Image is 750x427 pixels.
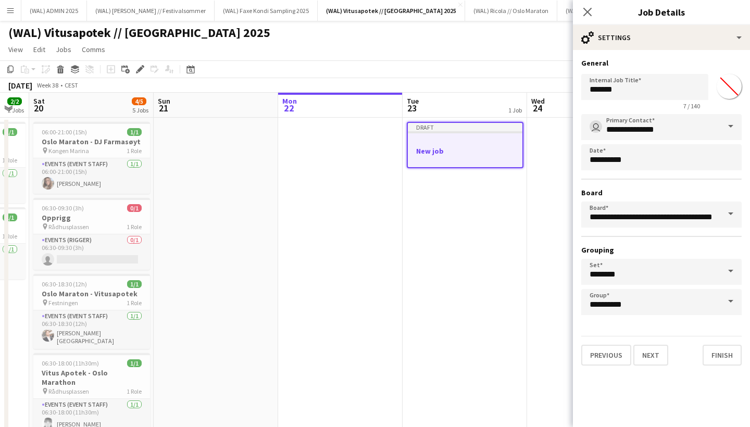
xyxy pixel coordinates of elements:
[531,96,545,106] span: Wed
[8,80,32,91] div: [DATE]
[557,1,618,21] button: (WAL) Coop 2025
[42,204,84,212] span: 06:30-09:30 (3h)
[405,102,419,114] span: 23
[33,198,150,270] app-job-card: 06:30-09:30 (3h)0/1Opprigg Rådhusplassen1 RoleEvents (Rigger)0/106:30-09:30 (3h)
[52,43,76,56] a: Jobs
[581,245,742,255] h3: Grouping
[7,97,22,105] span: 2/2
[33,234,150,270] app-card-role: Events (Rigger)0/106:30-09:30 (3h)
[42,128,87,136] span: 06:00-21:00 (15h)
[33,122,150,194] app-job-card: 06:00-21:00 (15h)1/1Oslo Maraton - DJ Farmasøyt Kongen Marina1 RoleEvents (Event Staff)1/106:00-2...
[21,1,87,21] button: (WAL) ADMIN 2025
[508,106,522,114] div: 1 Job
[132,97,146,105] span: 4/5
[32,102,45,114] span: 20
[573,25,750,50] div: Settings
[8,45,23,54] span: View
[318,1,465,21] button: (WAL) Vitusapotek // [GEOGRAPHIC_DATA] 2025
[8,25,270,41] h1: (WAL) Vitusapotek // [GEOGRAPHIC_DATA] 2025
[48,299,78,307] span: Festningen
[2,156,17,164] span: 1 Role
[127,147,142,155] span: 1 Role
[33,368,150,387] h3: Vitus Apotek - Oslo Marathon
[703,345,742,366] button: Finish
[48,147,89,155] span: Kongen Marina
[281,102,297,114] span: 22
[407,122,523,168] app-job-card: DraftNew job
[127,280,142,288] span: 1/1
[87,1,215,21] button: (WAL) [PERSON_NAME] // Festivalsommer
[33,45,45,54] span: Edit
[48,387,89,395] span: Rådhusplassen
[581,58,742,68] h3: General
[530,102,545,114] span: 24
[581,188,742,197] h3: Board
[581,345,631,366] button: Previous
[33,310,150,349] app-card-role: Events (Event Staff)1/106:30-18:30 (12h)[PERSON_NAME][GEOGRAPHIC_DATA]
[33,213,150,222] h3: Opprigg
[633,345,668,366] button: Next
[34,81,60,89] span: Week 38
[465,1,557,21] button: (WAL) Ricola // Oslo Maraton
[156,102,170,114] span: 21
[42,280,87,288] span: 06:30-18:30 (12h)
[675,102,708,110] span: 7 / 140
[33,96,45,106] span: Sat
[127,359,142,367] span: 1/1
[282,96,297,106] span: Mon
[33,289,150,298] h3: Oslo Maraton - Vitusapotek
[158,96,170,106] span: Sun
[29,43,49,56] a: Edit
[127,299,142,307] span: 1 Role
[127,204,142,212] span: 0/1
[573,5,750,19] h3: Job Details
[33,137,150,146] h3: Oslo Maraton - DJ Farmasøyt
[42,359,99,367] span: 06:30-18:00 (11h30m)
[3,213,17,221] span: 1/1
[127,128,142,136] span: 1/1
[127,387,142,395] span: 1 Role
[407,96,419,106] span: Tue
[2,232,17,240] span: 1 Role
[33,158,150,194] app-card-role: Events (Event Staff)1/106:00-21:00 (15h)[PERSON_NAME]
[48,223,89,231] span: Rådhusplassen
[33,274,150,349] app-job-card: 06:30-18:30 (12h)1/1Oslo Maraton - Vitusapotek Festningen1 RoleEvents (Event Staff)1/106:30-18:30...
[408,146,522,156] h3: New job
[4,43,27,56] a: View
[82,45,105,54] span: Comms
[215,1,318,21] button: (WAL) Faxe Kondi Sampling 2025
[408,123,522,131] div: Draft
[65,81,78,89] div: CEST
[127,223,142,231] span: 1 Role
[132,106,148,114] div: 5 Jobs
[3,128,17,136] span: 1/1
[56,45,71,54] span: Jobs
[8,106,24,114] div: 2 Jobs
[78,43,109,56] a: Comms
